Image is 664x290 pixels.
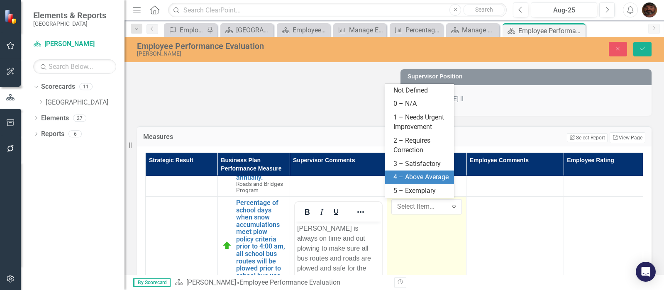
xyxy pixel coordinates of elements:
div: 11 [79,83,93,90]
div: Employee Performance Evaluation [137,41,422,51]
button: Reveal or hide additional toolbar items [354,206,368,218]
a: View Page [610,132,645,143]
div: [PERSON_NAME] [137,51,422,57]
p: [PERSON_NAME] is always on time and out plowing to make sure all bus routes and roads are plowed ... [2,2,85,62]
div: Not Defined [393,86,449,95]
input: Search Below... [33,59,116,74]
button: Underline [329,206,343,218]
a: [PERSON_NAME] [33,39,116,49]
img: On Target [222,241,232,251]
div: 1 – Needs Urgent Improvement [393,113,449,132]
div: [GEOGRAPHIC_DATA] [236,25,271,35]
div: Employee Competencies to Update [180,25,205,35]
a: Percentage of County gravel/native surface road miles are maintained annually. [392,25,441,35]
button: Select Report [567,133,607,142]
a: Employee Competencies to Update [166,25,205,35]
div: Manage Elements [349,25,384,35]
div: 0 – N/A [393,99,449,109]
button: Italic [315,206,329,218]
a: Percentage of school days when snow accumulations meet plow policy criteria prior to 4:00 am, all... [236,199,286,280]
div: Employee Evaluation Navigation [293,25,328,35]
a: Employee Evaluation Navigation [279,25,328,35]
span: Search [475,6,493,13]
button: Aug-25 [531,2,597,17]
button: Search [463,4,505,16]
a: Manage Elements [335,25,384,35]
div: Aug-25 [534,5,594,15]
div: 3 – Satisfactory [393,159,449,169]
h3: Measures [143,133,282,141]
div: » [175,278,388,288]
div: 27 [73,115,86,122]
div: Employee Performance Evaluation [518,26,583,36]
span: Elements & Reports [33,10,106,20]
a: Reports [41,129,64,139]
div: 6 [68,130,82,137]
small: [GEOGRAPHIC_DATA] [33,20,106,27]
input: Search ClearPoint... [168,3,507,17]
img: Rodrick Black [642,2,657,17]
div: Employee Performance Evaluation [239,278,340,286]
button: Bold [300,206,314,218]
img: ClearPoint Strategy [4,10,19,24]
div: Manage Reports [462,25,497,35]
span: Roads and Bridges Program [236,180,283,193]
div: 5 – Exemplary [393,186,449,196]
a: Scorecards [41,82,75,92]
div: Open Intercom Messenger [636,262,656,282]
div: 4 – Above Average [393,173,449,182]
a: Elements [41,114,69,123]
a: [PERSON_NAME] [186,278,236,286]
div: 2 – Requires Correction [393,136,449,155]
div: Percentage of County gravel/native surface road miles are maintained annually. [405,25,441,35]
a: Manage Reports [448,25,497,35]
span: By Scorecard [133,278,171,287]
a: [GEOGRAPHIC_DATA] [46,98,124,107]
a: [GEOGRAPHIC_DATA] [222,25,271,35]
